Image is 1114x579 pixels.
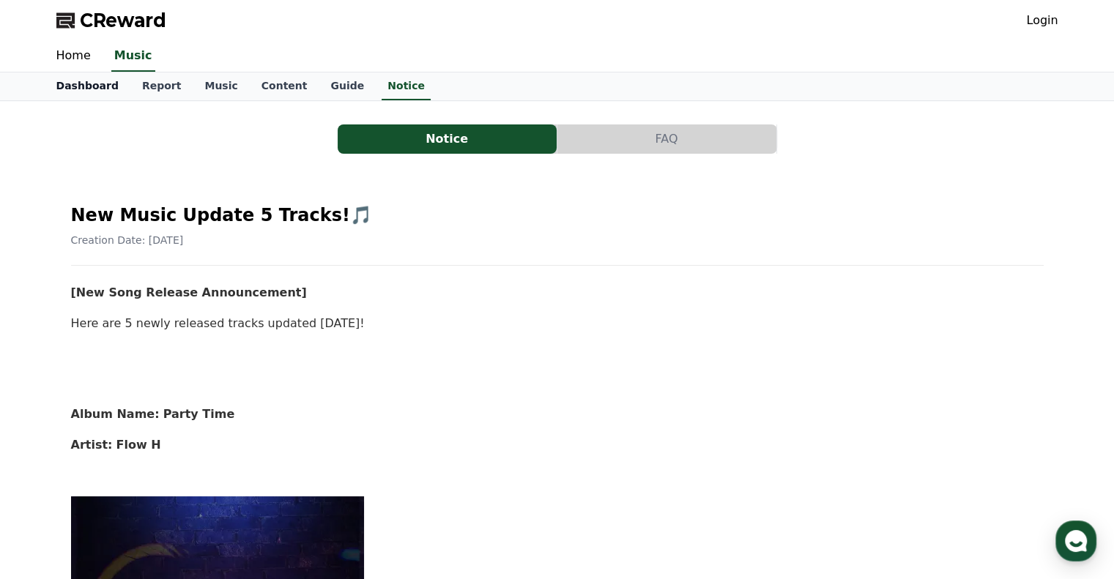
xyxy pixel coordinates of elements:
[45,41,103,72] a: Home
[97,457,189,494] a: Messages
[189,457,281,494] a: Settings
[338,124,557,154] button: Notice
[45,72,130,100] a: Dashboard
[4,457,97,494] a: Home
[80,9,166,32] span: CReward
[557,124,776,154] button: FAQ
[193,72,249,100] a: Music
[71,234,184,246] span: Creation Date: [DATE]
[56,9,166,32] a: CReward
[116,438,161,452] strong: Flow H
[163,407,235,421] strong: Party Time
[71,407,160,421] strong: Album Name:
[122,480,165,492] span: Messages
[71,285,307,299] strong: [New Song Release Announcement]
[71,314,1044,333] p: Here are 5 newly released tracks updated [DATE]!
[382,72,431,100] a: Notice
[71,203,1044,227] h2: New Music Update 5 Tracks!🎵
[250,72,319,100] a: Content
[557,124,777,154] a: FAQ
[217,479,253,491] span: Settings
[1026,12,1058,29] a: Login
[111,41,155,72] a: Music
[71,438,113,452] strong: Artist:
[37,479,63,491] span: Home
[319,72,376,100] a: Guide
[130,72,193,100] a: Report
